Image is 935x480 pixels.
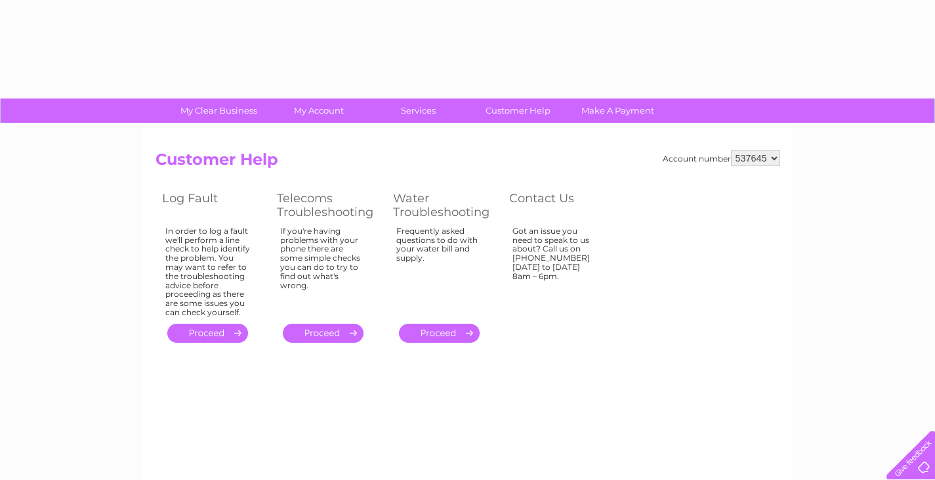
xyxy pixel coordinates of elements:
div: Account number [663,150,780,166]
a: . [283,324,364,343]
a: My Account [264,98,373,123]
th: Contact Us [503,188,617,223]
th: Log Fault [156,188,270,223]
h2: Customer Help [156,150,780,175]
a: Make A Payment [564,98,672,123]
div: In order to log a fault we'll perform a line check to help identify the problem. You may want to ... [165,227,251,317]
div: If you're having problems with your phone there are some simple checks you can do to try to find ... [280,227,367,312]
th: Water Troubleshooting [386,188,503,223]
a: . [399,324,480,343]
th: Telecoms Troubleshooting [270,188,386,223]
div: Frequently asked questions to do with your water bill and supply. [396,227,483,312]
a: My Clear Business [165,98,273,123]
a: . [167,324,248,343]
a: Customer Help [464,98,572,123]
div: Got an issue you need to speak to us about? Call us on [PHONE_NUMBER] [DATE] to [DATE] 8am – 6pm. [512,227,598,312]
a: Services [364,98,472,123]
